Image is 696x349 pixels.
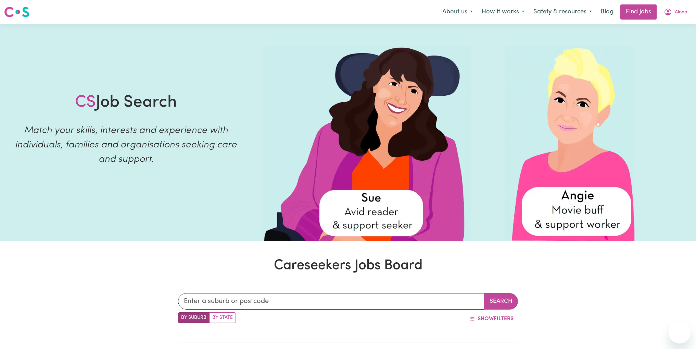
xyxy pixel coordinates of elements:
button: How it works [477,5,529,19]
button: Safety & resources [529,5,596,19]
span: CS [75,94,96,111]
iframe: Button to launch messaging window [669,322,691,344]
button: My Account [659,5,692,19]
label: Search by state [209,312,236,323]
p: Match your skills, interests and experience with individuals, families and organisations seeking ... [8,123,244,167]
button: ShowFilters [465,312,518,325]
h1: Job Search [75,93,177,113]
input: Enter a suburb or postcode [178,293,484,310]
a: Careseekers logo [4,4,29,20]
span: Show [478,316,494,322]
a: Blog [596,4,618,20]
label: Search by suburb/post code [178,312,210,323]
button: About us [438,5,477,19]
span: Alona [675,9,687,16]
a: Find jobs [620,4,657,20]
button: Search [484,293,518,310]
img: Careseekers logo [4,6,29,18]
